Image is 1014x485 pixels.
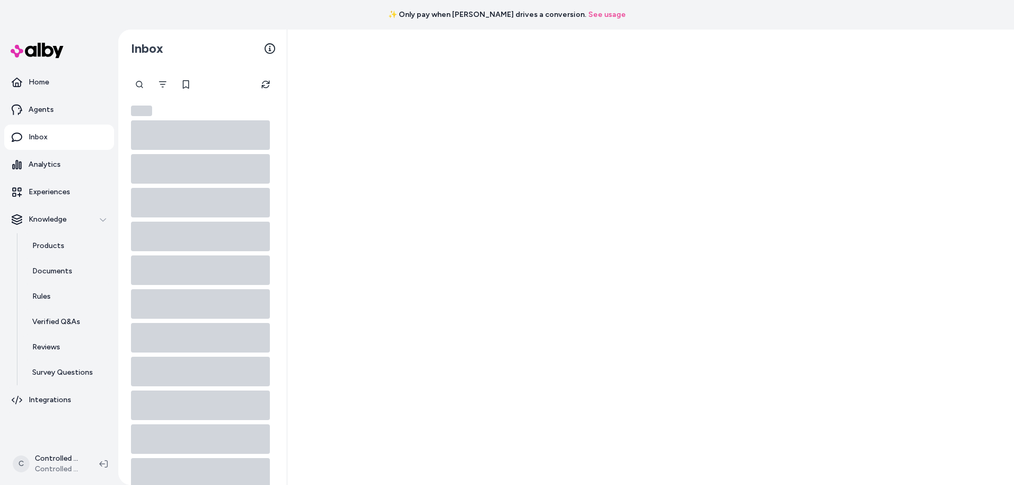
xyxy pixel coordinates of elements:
[4,125,114,150] a: Inbox
[152,74,173,95] button: Filter
[388,9,586,20] span: ✨ Only pay when [PERSON_NAME] drives a conversion.
[22,335,114,360] a: Reviews
[4,70,114,95] a: Home
[13,455,30,472] span: C
[32,291,51,302] p: Rules
[4,387,114,413] a: Integrations
[29,104,54,115] p: Agents
[32,317,80,327] p: Verified Q&As
[29,77,49,88] p: Home
[588,9,626,20] a: See usage
[255,74,276,95] button: Refresh
[4,179,114,205] a: Experiences
[29,159,61,170] p: Analytics
[29,395,71,405] p: Integrations
[22,233,114,259] a: Products
[22,284,114,309] a: Rules
[35,464,82,474] span: Controlled Chaos
[22,309,114,335] a: Verified Q&As
[29,187,70,197] p: Experiences
[29,132,48,142] p: Inbox
[4,152,114,177] a: Analytics
[29,214,67,225] p: Knowledge
[32,342,60,353] p: Reviews
[6,447,91,481] button: CControlled Chaos ShopifyControlled Chaos
[11,43,63,58] img: alby Logo
[32,367,93,378] p: Survey Questions
[22,360,114,385] a: Survey Questions
[32,266,72,277] p: Documents
[131,41,163,56] h2: Inbox
[32,241,64,251] p: Products
[22,259,114,284] a: Documents
[35,453,82,464] p: Controlled Chaos Shopify
[4,97,114,122] a: Agents
[4,207,114,232] button: Knowledge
